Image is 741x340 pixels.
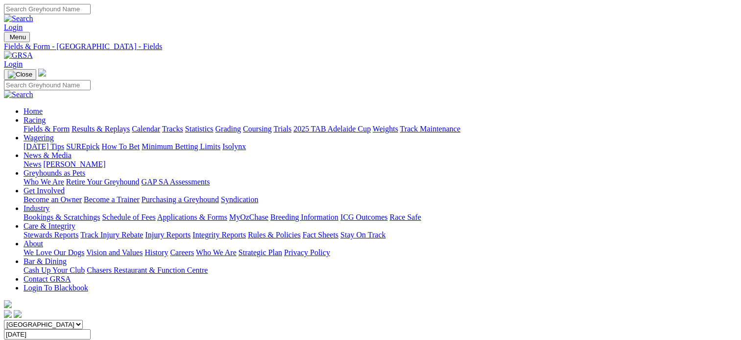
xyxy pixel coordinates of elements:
a: Injury Reports [145,231,191,239]
a: Trials [273,125,291,133]
a: Greyhounds as Pets [24,169,85,177]
a: Applications & Forms [157,213,227,221]
a: Isolynx [222,142,246,151]
input: Search [4,4,91,14]
a: MyOzChase [229,213,268,221]
a: Chasers Restaurant & Function Centre [87,266,208,274]
a: Race Safe [389,213,421,221]
a: Breeding Information [270,213,338,221]
a: Rules & Policies [248,231,301,239]
img: logo-grsa-white.png [38,69,46,77]
img: Search [4,14,33,23]
a: Wagering [24,133,54,142]
a: Vision and Values [86,248,143,257]
a: Statistics [185,125,214,133]
a: Strategic Plan [239,248,282,257]
a: Purchasing a Greyhound [142,195,219,204]
input: Search [4,80,91,90]
a: News [24,160,41,168]
a: Careers [170,248,194,257]
img: Search [4,90,33,99]
a: Grading [215,125,241,133]
a: Track Injury Rebate [80,231,143,239]
a: History [144,248,168,257]
a: Care & Integrity [24,222,75,230]
a: Bar & Dining [24,257,67,265]
a: Schedule of Fees [102,213,155,221]
a: ICG Outcomes [340,213,387,221]
a: Racing [24,116,46,124]
a: Login [4,23,23,31]
input: Select date [4,329,91,340]
div: Care & Integrity [24,231,737,239]
a: Coursing [243,125,272,133]
div: Industry [24,213,737,222]
a: Fact Sheets [303,231,338,239]
img: twitter.svg [14,310,22,318]
span: Menu [10,33,26,41]
a: Industry [24,204,49,212]
a: How To Bet [102,142,140,151]
a: Integrity Reports [192,231,246,239]
a: Who We Are [24,178,64,186]
a: Track Maintenance [400,125,460,133]
a: 2025 TAB Adelaide Cup [293,125,371,133]
button: Toggle navigation [4,69,36,80]
a: Calendar [132,125,160,133]
div: Wagering [24,142,737,151]
a: Fields & Form - [GEOGRAPHIC_DATA] - Fields [4,42,737,51]
div: Get Involved [24,195,737,204]
a: Home [24,107,43,115]
a: Stay On Track [340,231,385,239]
a: Become a Trainer [84,195,140,204]
a: [DATE] Tips [24,142,64,151]
a: Fields & Form [24,125,70,133]
div: Greyhounds as Pets [24,178,737,186]
a: Cash Up Your Club [24,266,85,274]
div: About [24,248,737,257]
a: Login [4,60,23,68]
button: Toggle navigation [4,32,30,42]
img: GRSA [4,51,33,60]
a: Who We Are [196,248,237,257]
a: GAP SA Assessments [142,178,210,186]
img: logo-grsa-white.png [4,300,12,308]
a: Minimum Betting Limits [142,142,220,151]
div: Bar & Dining [24,266,737,275]
a: Syndication [221,195,258,204]
a: Contact GRSA [24,275,71,283]
a: News & Media [24,151,72,159]
a: Become an Owner [24,195,82,204]
a: Stewards Reports [24,231,78,239]
a: Retire Your Greyhound [66,178,140,186]
a: Privacy Policy [284,248,330,257]
a: Tracks [162,125,183,133]
a: SUREpick [66,142,99,151]
img: Close [8,71,32,78]
a: [PERSON_NAME] [43,160,105,168]
div: News & Media [24,160,737,169]
a: Bookings & Scratchings [24,213,100,221]
a: Weights [373,125,398,133]
a: We Love Our Dogs [24,248,84,257]
a: Login To Blackbook [24,284,88,292]
div: Racing [24,125,737,133]
img: facebook.svg [4,310,12,318]
a: About [24,239,43,248]
a: Get Involved [24,186,65,195]
a: Results & Replays [72,125,130,133]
